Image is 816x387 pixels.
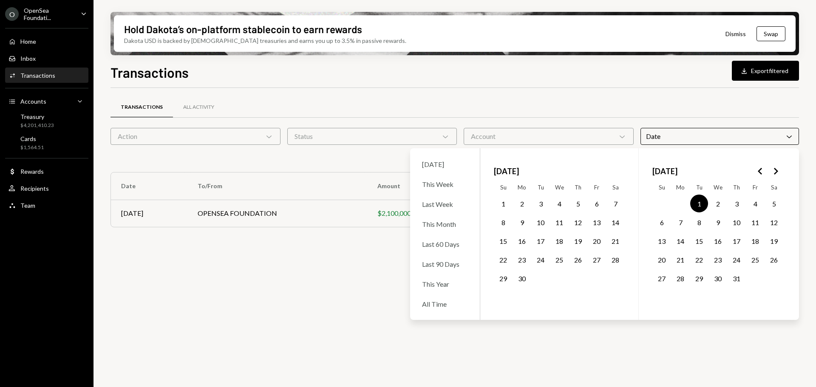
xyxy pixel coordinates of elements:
[768,164,783,179] button: Go to the Next Month
[765,213,783,231] button: Saturday, July 12th, 2025
[513,251,531,268] button: Monday, June 23rd, 2025
[653,232,671,250] button: Sunday, July 13th, 2025
[690,195,708,212] button: Tuesday, July 1st, 2025, selected
[494,213,512,231] button: Sunday, June 8th, 2025
[709,269,727,287] button: Wednesday, July 30th, 2025
[765,251,783,268] button: Saturday, July 26th, 2025
[606,181,625,194] th: Saturday
[5,93,88,109] a: Accounts
[5,110,88,131] a: Treasury$4,201,410.23
[652,181,671,194] th: Sunday
[417,275,473,293] div: This Year
[287,128,457,145] div: Status
[5,68,88,83] a: Transactions
[756,26,785,41] button: Swap
[652,162,677,181] span: [DATE]
[690,213,708,231] button: Tuesday, July 8th, 2025
[494,232,512,250] button: Sunday, June 15th, 2025
[532,251,550,268] button: Tuesday, June 24th, 2025
[640,128,799,145] div: Date
[513,181,531,194] th: Monday
[111,172,187,200] th: Date
[494,181,513,194] th: Sunday
[550,195,568,212] button: Wednesday, June 4th, 2025
[417,215,473,233] div: This Month
[746,181,765,194] th: Friday
[5,198,88,213] a: Team
[569,195,587,212] button: Thursday, June 5th, 2025
[20,168,44,175] div: Rewards
[532,232,550,250] button: Tuesday, June 17th, 2025
[588,195,606,212] button: Friday, June 6th, 2025
[513,195,531,212] button: Monday, June 2nd, 2025
[417,175,473,193] div: This Week
[531,181,550,194] th: Tuesday
[494,251,512,268] button: Sunday, June 22nd, 2025
[20,122,54,129] div: $4,201,410.23
[709,213,727,231] button: Wednesday, July 9th, 2025
[728,269,745,287] button: Thursday, July 31st, 2025
[728,195,745,212] button: Thursday, July 3rd, 2025
[173,96,224,118] a: All Activity
[746,251,764,268] button: Friday, July 25th, 2025
[709,232,727,250] button: Wednesday, July 16th, 2025
[24,7,74,21] div: OpenSea Foundati...
[550,213,568,231] button: Wednesday, June 11th, 2025
[532,213,550,231] button: Tuesday, June 10th, 2025
[5,34,88,49] a: Home
[753,164,768,179] button: Go to the Previous Month
[588,232,606,250] button: Friday, June 20th, 2025
[569,251,587,268] button: Thursday, June 26th, 2025
[183,104,214,111] div: All Activity
[513,213,531,231] button: Monday, June 9th, 2025
[606,195,624,212] button: Saturday, June 7th, 2025
[550,181,569,194] th: Wednesday
[367,172,480,200] th: Amount
[417,235,473,253] div: Last 60 Days
[708,181,727,194] th: Wednesday
[569,181,587,194] th: Thursday
[709,195,727,212] button: Wednesday, July 2nd, 2025
[765,232,783,250] button: Saturday, July 19th, 2025
[494,195,512,212] button: Sunday, June 1st, 2025
[728,232,745,250] button: Thursday, July 17th, 2025
[5,7,19,21] div: O
[690,232,708,250] button: Tuesday, July 15th, 2025
[494,269,512,287] button: Sunday, June 29th, 2025
[20,72,55,79] div: Transactions
[569,232,587,250] button: Thursday, June 19th, 2025
[110,96,173,118] a: Transactions
[653,251,671,268] button: Sunday, July 20th, 2025
[550,232,568,250] button: Wednesday, June 18th, 2025
[121,208,177,218] div: [DATE]
[110,128,280,145] div: Action
[513,232,531,250] button: Monday, June 16th, 2025
[187,172,367,200] th: To/From
[494,181,625,306] table: June 2025
[569,213,587,231] button: Thursday, June 12th, 2025
[5,133,88,153] a: Cards$1,564.51
[417,155,473,173] div: [DATE]
[20,113,54,120] div: Treasury
[513,269,531,287] button: Monday, June 30th, 2025
[494,162,519,181] span: [DATE]
[671,232,689,250] button: Monday, July 14th, 2025
[417,295,473,313] div: All Time
[187,200,367,227] td: OPENSEA FOUNDATION
[587,181,606,194] th: Friday
[765,181,783,194] th: Saturday
[588,213,606,231] button: Friday, June 13th, 2025
[20,98,46,105] div: Accounts
[377,208,470,218] div: $2,100,000.00
[20,38,36,45] div: Home
[690,269,708,287] button: Tuesday, July 29th, 2025
[690,181,708,194] th: Tuesday
[464,128,634,145] div: Account
[709,251,727,268] button: Wednesday, July 23rd, 2025
[715,24,756,44] button: Dismiss
[671,251,689,268] button: Monday, July 21st, 2025
[417,195,473,213] div: Last Week
[588,251,606,268] button: Friday, June 27th, 2025
[671,181,690,194] th: Monday
[532,195,550,212] button: Tuesday, June 3rd, 2025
